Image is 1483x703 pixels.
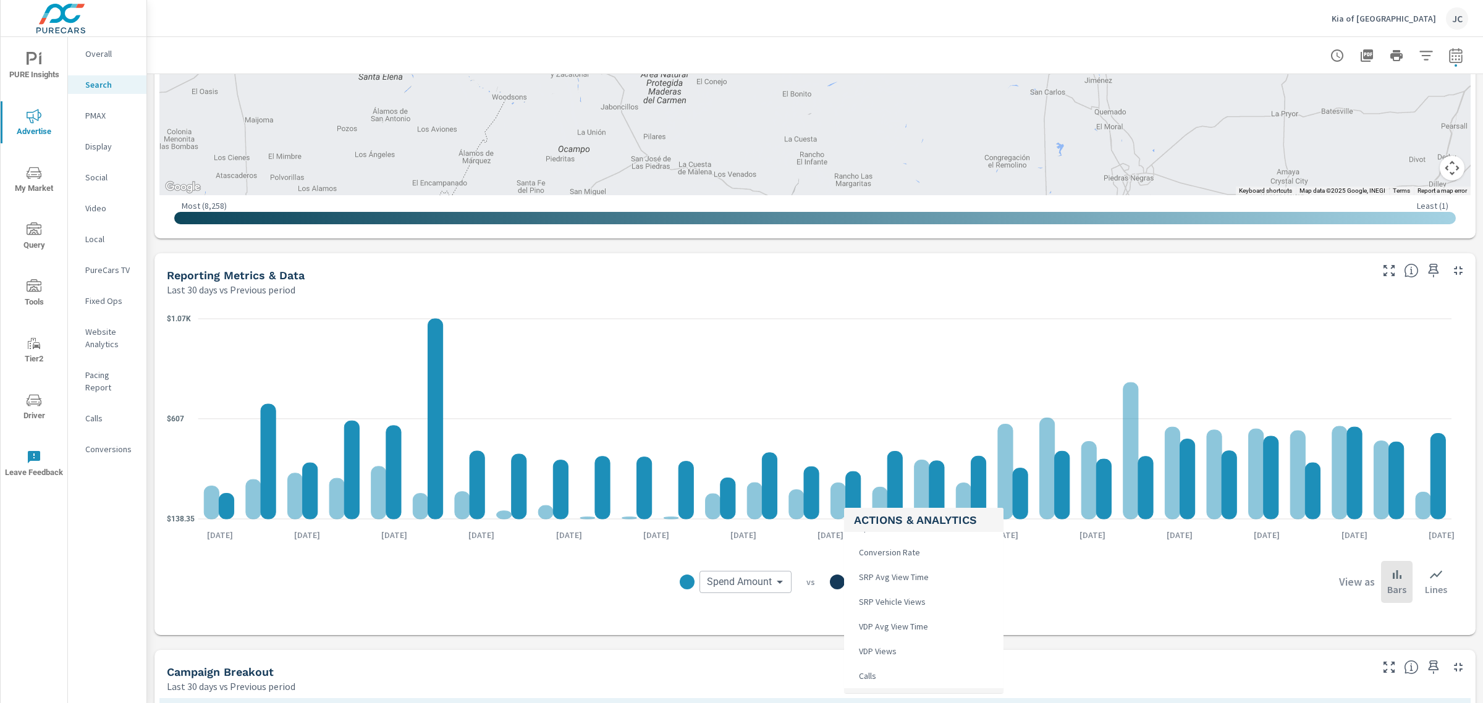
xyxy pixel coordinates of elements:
[854,568,931,586] span: SRP Avg View Time
[854,544,923,561] span: Conversion Rate
[854,508,994,532] h5: Actions & Analytics
[854,667,879,684] span: Calls
[854,618,931,635] span: VDP Avg View Time
[854,593,928,610] span: SRP Vehicle Views
[854,642,899,660] span: VDP Views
